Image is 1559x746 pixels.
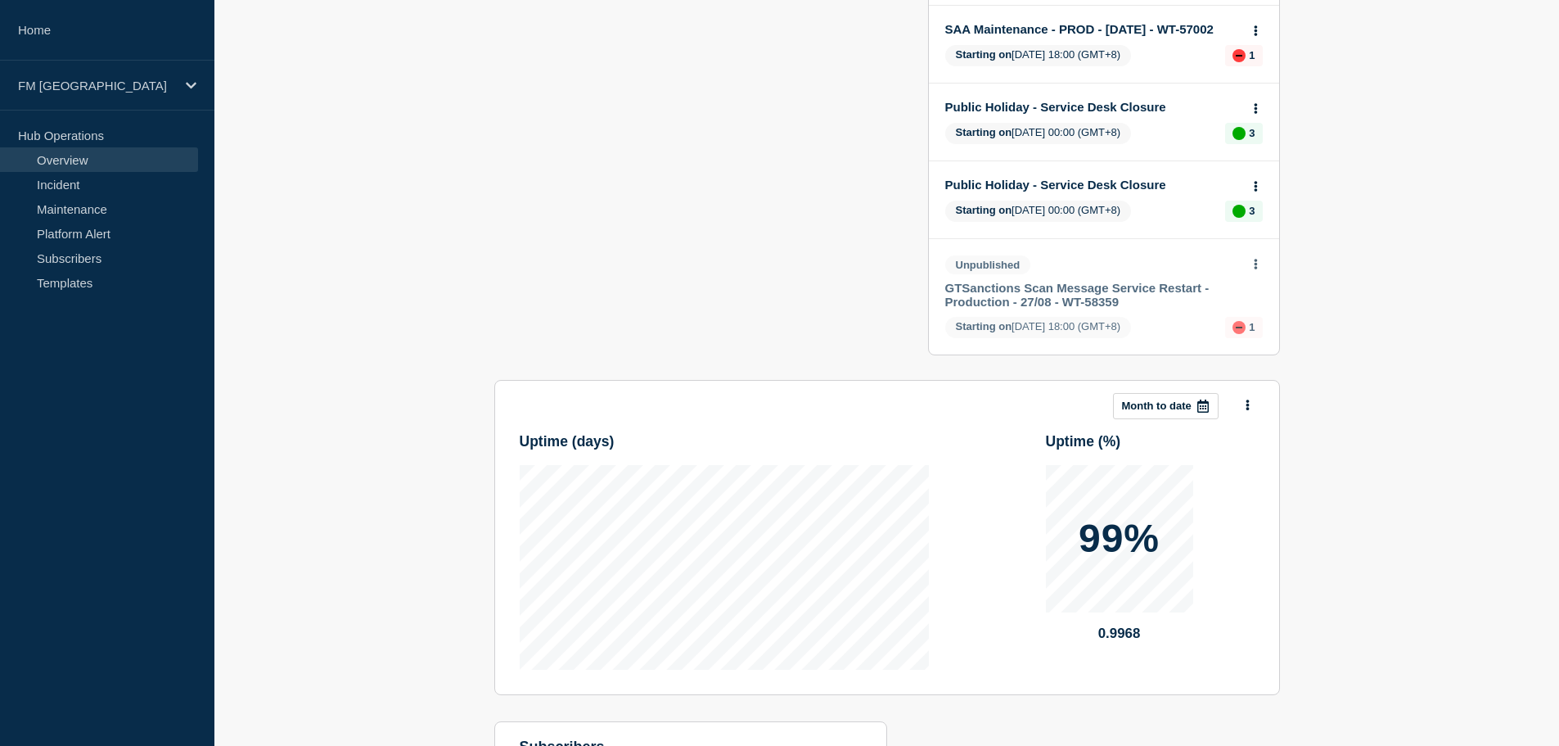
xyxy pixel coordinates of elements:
div: up [1232,205,1246,218]
h3: Uptime ( days ) [520,433,929,450]
span: [DATE] 00:00 (GMT+8) [945,123,1132,144]
p: Month to date [1122,400,1192,412]
span: Starting on [956,320,1012,332]
span: Unpublished [945,255,1031,274]
a: Public Holiday - Service Desk Closure [945,178,1241,192]
a: Public Holiday - Service Desk Closure [945,100,1241,114]
p: 0.9968 [1046,626,1193,642]
span: [DATE] 00:00 (GMT+8) [945,201,1132,222]
div: down [1232,49,1246,62]
p: FM [GEOGRAPHIC_DATA] [18,79,175,93]
h3: Uptime ( % ) [1046,433,1255,450]
span: [DATE] 18:00 (GMT+8) [945,45,1132,66]
span: Starting on [956,48,1012,61]
p: 1 [1249,321,1255,333]
span: Starting on [956,126,1012,138]
a: SAA Maintenance - PROD - [DATE] - WT-57002 [945,22,1241,36]
span: Starting on [956,204,1012,216]
p: 1 [1249,49,1255,61]
button: Month to date [1113,393,1219,419]
a: GTSanctions Scan Message Service Restart - Production - 27/08 - WT-58359 [945,281,1241,309]
div: up [1232,127,1246,140]
p: 3 [1249,127,1255,139]
p: 3 [1249,205,1255,217]
div: down [1232,321,1246,334]
span: [DATE] 18:00 (GMT+8) [945,317,1132,338]
p: 99% [1079,519,1160,558]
